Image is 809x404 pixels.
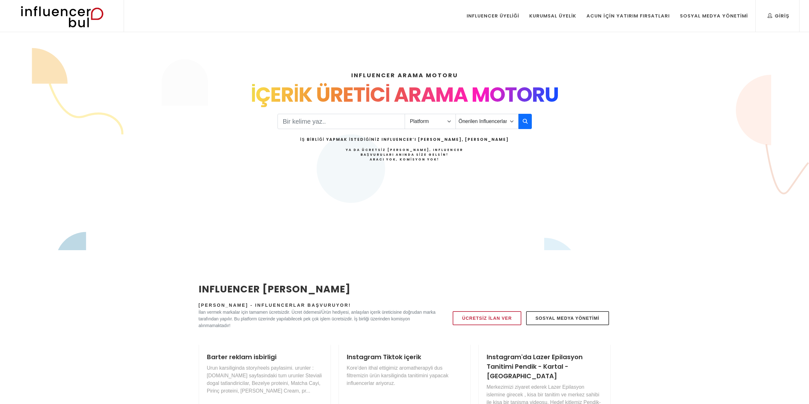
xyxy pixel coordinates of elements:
span: [PERSON_NAME] - Influencerlar Başvuruyor! [199,303,351,308]
input: Search [278,114,405,129]
h2: INFLUENCER [PERSON_NAME] [199,282,436,296]
a: Ücretsiz İlan Ver [453,311,521,325]
a: Instagram Tiktok içerik [347,353,421,361]
a: Barter reklam isbirligi [207,353,277,361]
div: İÇERİK ÜRETİCİ ARAMA MOTORU [199,79,611,110]
p: İlan vermek markalar için tamamen ücretsizdir. Ücret ödemesi/Ürün hediyesi, anlaşılan içerik üret... [199,309,436,329]
p: Urun karsiliginda story/reels paylasimi. urunler : [DOMAIN_NAME] sayfasindaki tum urunler Stevial... [207,364,323,395]
span: Sosyal Medya Yönetimi [536,314,600,322]
a: Sosyal Medya Yönetimi [526,311,609,325]
div: Acun İçin Yatırım Fırsatları [586,12,669,19]
div: Kurumsal Üyelik [529,12,576,19]
strong: Aracı Yok, Komisyon Yok! [370,157,440,162]
div: Influencer Üyeliği [467,12,519,19]
h2: İş Birliği Yapmak İstediğiniz Influencer’ı [PERSON_NAME], [PERSON_NAME] [300,137,509,142]
div: Sosyal Medya Yönetimi [680,12,748,19]
span: Ücretsiz İlan Ver [462,314,512,322]
div: Giriş [768,12,789,19]
a: Instagram'da Lazer Epilasyon Tanitimi Pendik - Kartal - [GEOGRAPHIC_DATA] [487,353,583,380]
h4: INFLUENCER ARAMA MOTORU [199,71,611,79]
h4: Ya da Ücretsiz [PERSON_NAME], Influencer Başvuruları Anında Size Gelsin! [300,147,509,162]
p: Kore’den ithal ettigimiz aromatherapyli dus filtremizin ürün karsiliginda tanitimini yapacak infl... [347,364,463,387]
